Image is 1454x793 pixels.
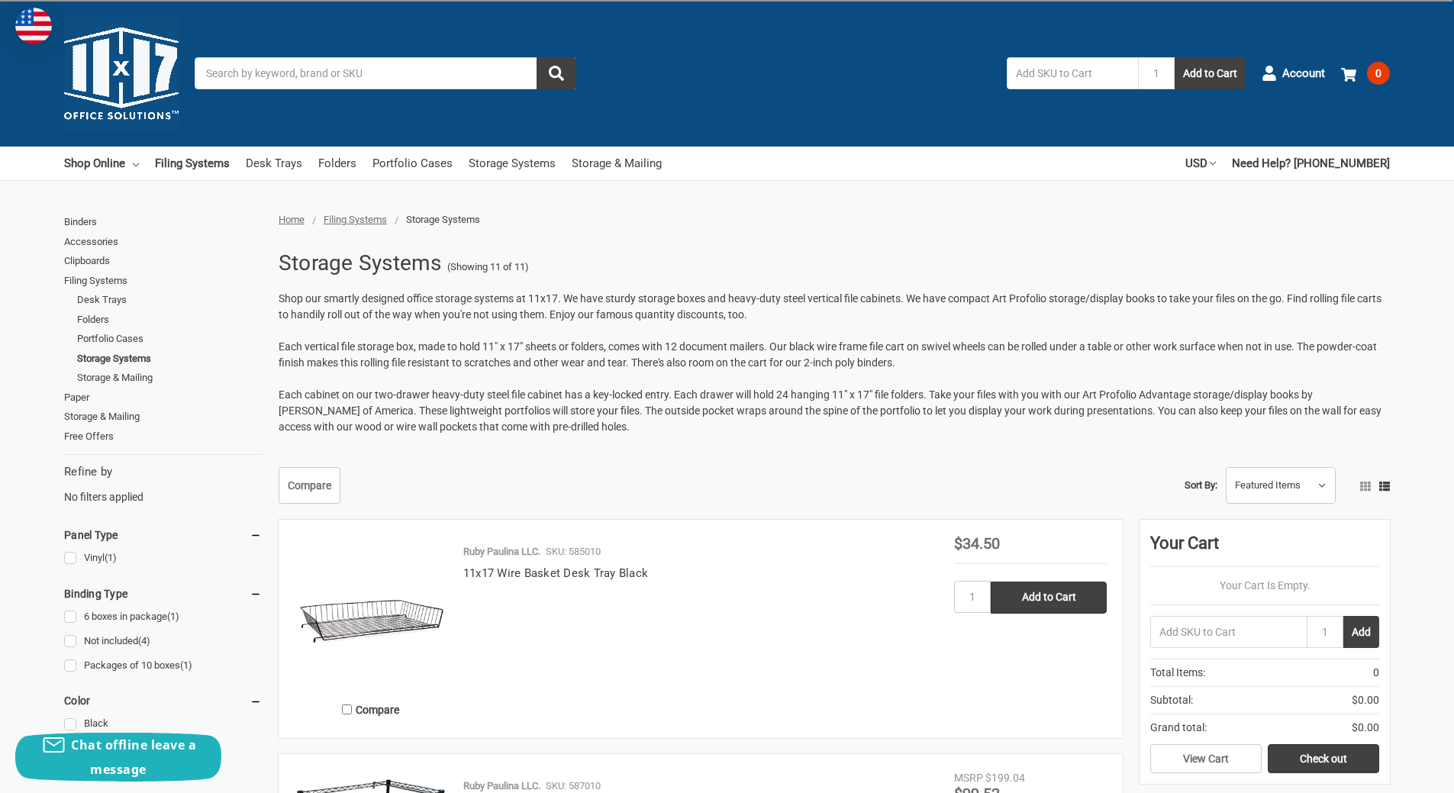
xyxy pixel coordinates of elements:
[1150,692,1193,708] span: Subtotal:
[295,536,447,688] img: 11x17 Wire Basket Desk Tray Black
[1150,530,1379,567] div: Your Cart
[1150,720,1207,736] span: Grand total:
[1150,665,1205,681] span: Total Items:
[279,214,305,225] a: Home
[71,737,196,778] span: Chat offline leave a message
[64,271,262,291] a: Filing Systems
[77,329,262,349] a: Portfolio Cases
[15,8,52,44] img: duty and tax information for United States
[991,582,1107,614] input: Add to Cart
[138,635,150,646] span: (4)
[1150,744,1262,773] a: View Cart
[447,259,529,275] span: (Showing 11 of 11)
[64,548,262,569] a: Vinyl
[1175,57,1246,89] button: Add to Cart
[1150,616,1307,648] input: Add SKU to Cart
[77,290,262,310] a: Desk Trays
[324,214,387,225] a: Filing Systems
[985,772,1025,784] span: $199.04
[1185,147,1216,180] a: USD
[372,147,453,180] a: Portfolio Cases
[279,292,1381,321] span: Shop our smartly designed office storage systems at 11x17. We have sturdy storage boxes and heavy...
[546,544,601,559] p: SKU: 585010
[318,147,356,180] a: Folders
[279,243,442,283] h1: Storage Systems
[77,349,262,369] a: Storage Systems
[64,427,262,446] a: Free Offers
[572,147,662,180] a: Storage & Mailing
[279,388,1381,433] span: Each cabinet on our two-drawer heavy-duty steel file cabinet has a key-locked entry. Each drawer ...
[279,467,340,504] a: Compare
[64,147,139,180] a: Shop Online
[64,714,262,734] a: Black
[295,697,447,722] label: Compare
[105,552,117,563] span: (1)
[342,704,352,714] input: Compare
[64,407,262,427] a: Storage & Mailing
[167,611,179,622] span: (1)
[64,463,262,481] h5: Refine by
[64,251,262,271] a: Clipboards
[180,659,192,671] span: (1)
[64,691,262,710] h5: Color
[406,214,480,225] span: Storage Systems
[64,16,179,131] img: 11x17.com
[64,631,262,652] a: Not included
[954,534,1000,553] span: $34.50
[77,368,262,388] a: Storage & Mailing
[64,526,262,544] h5: Panel Type
[64,388,262,408] a: Paper
[1185,474,1217,497] label: Sort By:
[64,607,262,627] a: 6 boxes in package
[954,770,983,786] div: MSRP
[64,232,262,252] a: Accessories
[64,463,262,504] div: No filters applied
[246,147,302,180] a: Desk Trays
[77,310,262,330] a: Folders
[1367,62,1390,85] span: 0
[1007,57,1138,89] input: Add SKU to Cart
[279,340,1377,369] span: Each vertical file storage box, made to hold 11" x 17" sheets or folders, comes with 12 document ...
[1343,616,1379,648] button: Add
[64,212,262,232] a: Binders
[1268,744,1379,773] a: Check out
[1352,720,1379,736] span: $0.00
[463,566,648,580] a: 11x17 Wire Basket Desk Tray Black
[463,544,540,559] p: Ruby Paulina LLC.
[1150,578,1379,594] p: Your Cart Is Empty.
[1352,692,1379,708] span: $0.00
[155,147,230,180] a: Filing Systems
[1262,53,1325,93] a: Account
[64,585,262,603] h5: Binding Type
[64,656,262,676] a: Packages of 10 boxes
[1341,53,1390,93] a: 0
[195,57,576,89] input: Search by keyword, brand or SKU
[1282,65,1325,82] span: Account
[1232,147,1390,180] a: Need Help? [PHONE_NUMBER]
[469,147,556,180] a: Storage Systems
[1373,665,1379,681] span: 0
[15,733,221,782] button: Chat offline leave a message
